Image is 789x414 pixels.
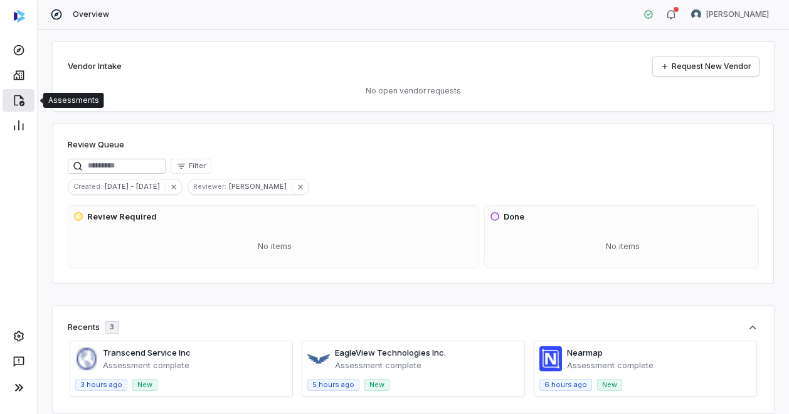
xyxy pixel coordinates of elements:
[684,5,776,24] button: REKHA KOTHANDARAMAN avatar[PERSON_NAME]
[335,348,446,358] a: EagleView Technologies Inc.
[68,321,759,334] button: Recents3
[14,10,25,23] img: svg%3e
[73,230,476,263] div: No items
[188,181,229,192] span: Reviewer :
[68,139,124,151] h1: Review Queue
[691,9,701,19] img: REKHA KOTHANDARAMAN avatar
[504,211,524,223] h3: Done
[105,181,165,192] span: [DATE] - [DATE]
[706,9,769,19] span: [PERSON_NAME]
[171,159,211,174] button: Filter
[68,60,122,73] h2: Vendor Intake
[68,321,119,334] div: Recents
[68,181,105,192] span: Created :
[110,322,114,332] span: 3
[229,181,292,192] span: [PERSON_NAME]
[490,230,756,263] div: No items
[567,348,603,358] a: Nearmap
[73,9,109,19] span: Overview
[653,57,759,76] a: Request New Vendor
[48,95,99,105] div: Assessments
[68,86,759,96] p: No open vendor requests
[189,161,206,171] span: Filter
[87,211,157,223] h3: Review Required
[103,348,191,358] a: Transcend Service Inc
